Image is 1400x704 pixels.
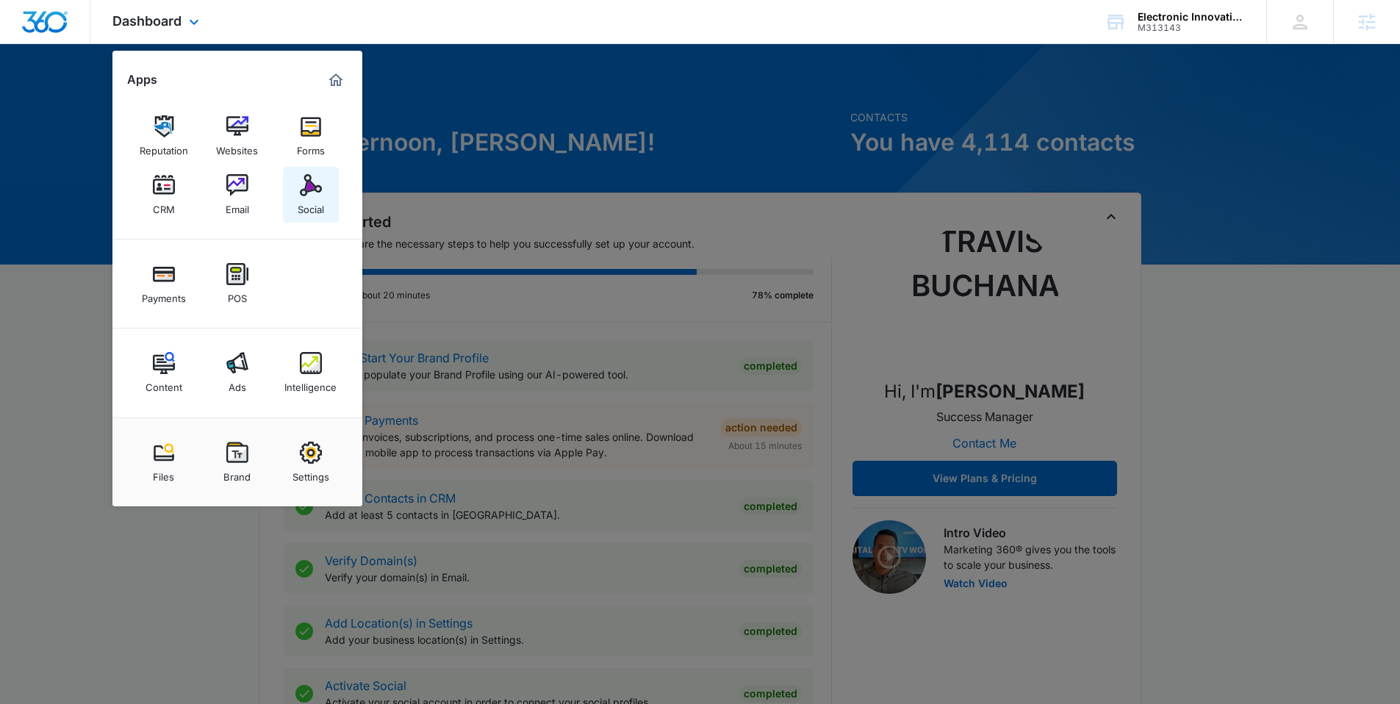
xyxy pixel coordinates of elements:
[136,167,192,223] a: CRM
[229,374,246,393] div: Ads
[216,137,258,157] div: Websites
[298,196,324,215] div: Social
[283,108,339,164] a: Forms
[283,345,339,401] a: Intelligence
[127,73,157,87] h2: Apps
[228,285,247,304] div: POS
[1138,11,1245,23] div: account name
[283,167,339,223] a: Social
[209,256,265,312] a: POS
[146,374,182,393] div: Content
[142,285,186,304] div: Payments
[209,434,265,490] a: Brand
[136,256,192,312] a: Payments
[136,345,192,401] a: Content
[209,167,265,223] a: Email
[136,434,192,490] a: Files
[153,196,175,215] div: CRM
[324,68,348,92] a: Marketing 360® Dashboard
[209,108,265,164] a: Websites
[112,13,182,29] span: Dashboard
[226,196,249,215] div: Email
[1138,23,1245,33] div: account id
[209,345,265,401] a: Ads
[283,434,339,490] a: Settings
[292,464,329,483] div: Settings
[136,108,192,164] a: Reputation
[284,374,337,393] div: Intelligence
[153,464,174,483] div: Files
[297,137,325,157] div: Forms
[223,464,251,483] div: Brand
[140,137,188,157] div: Reputation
